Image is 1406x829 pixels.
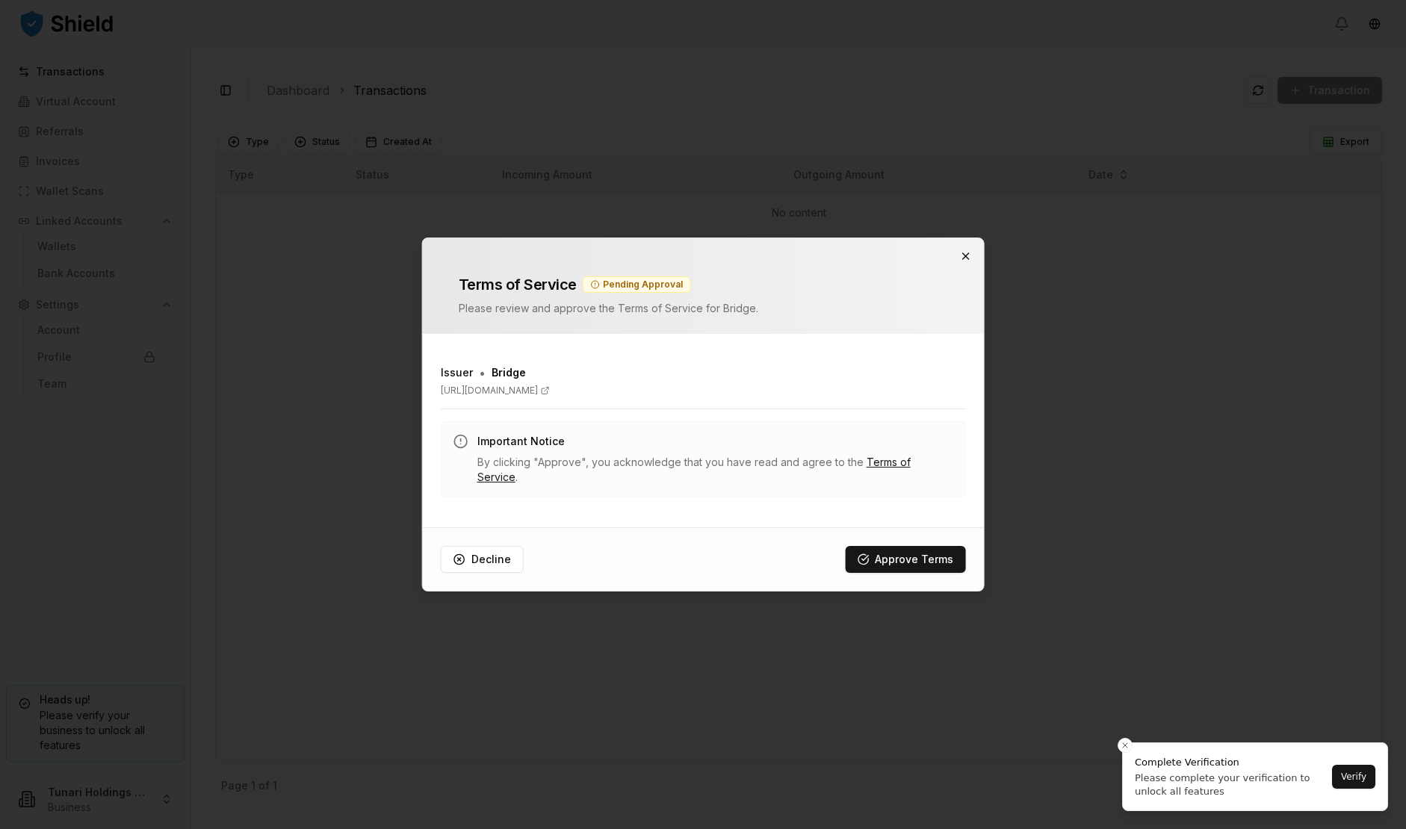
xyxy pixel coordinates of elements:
button: Approve Terms [845,546,965,573]
span: Bridge [492,365,526,380]
h3: Important Notice [477,434,953,449]
p: Please review and approve the Terms of Service for Bridge . [459,301,948,316]
a: Terms of Service [477,456,911,483]
h2: Terms of Service [459,274,577,295]
span: • [479,364,486,382]
button: Decline [441,546,524,573]
p: By clicking "Approve", you acknowledge that you have read and agree to the . [477,455,953,485]
h3: Issuer [441,365,473,380]
a: [URL][DOMAIN_NAME] [441,385,966,397]
div: Pending Approval [583,276,691,293]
